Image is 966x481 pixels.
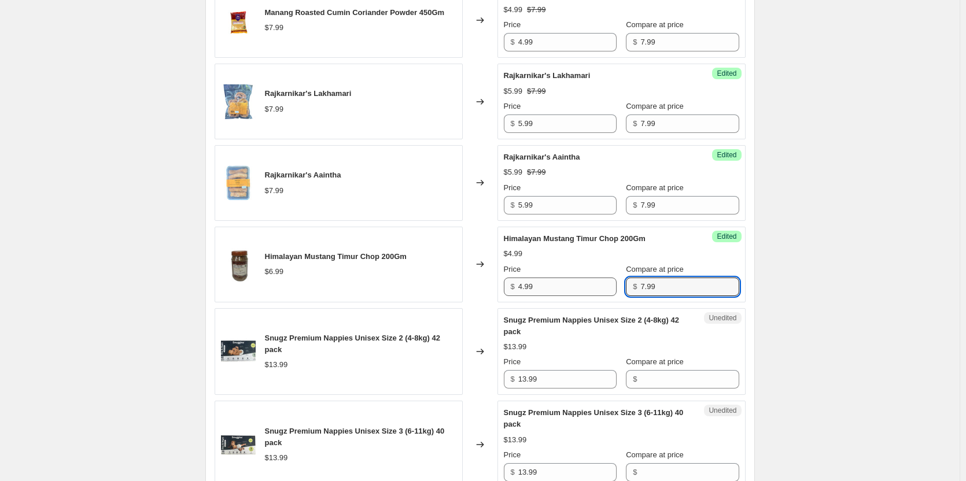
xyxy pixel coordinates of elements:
div: $7.99 [265,185,284,197]
div: $5.99 [504,86,523,97]
span: $ [511,38,515,46]
div: $13.99 [504,434,527,446]
span: $ [633,468,637,476]
span: $ [633,119,637,128]
span: Snugz Premium Nappies Unisex Size 2 (4-8kg) 42 pack [504,316,679,336]
span: $ [633,375,637,383]
span: Price [504,102,521,110]
span: Compare at price [626,102,684,110]
img: 0_b0cb93f6-7542-4f7f-a7ef-d33ae4df8c9f_80x.jpg [221,427,256,462]
span: Price [504,183,521,192]
div: $13.99 [265,452,288,464]
span: Rajkarnikar's Lakhamari [265,89,352,98]
span: Himalayan Mustang Timur Chop 200Gm [504,234,646,243]
div: $6.99 [265,266,284,277]
img: 0_060ace98-2049-4ad7-b781-983ce7501dd4_80x.jpg [221,247,256,282]
div: $7.99 [265,22,284,34]
span: $ [633,38,637,46]
span: Price [504,357,521,366]
span: Edited [717,232,736,241]
span: Snugz Premium Nappies Unisex Size 2 (4-8kg) 42 pack [265,334,440,354]
strike: $7.99 [527,4,546,16]
img: 1_f3645f7f-57cf-4432-ba8e-70db64ef3c46_80x.jpg [221,3,256,38]
div: $7.99 [265,103,284,115]
span: Compare at price [626,183,684,192]
span: Rajkarnikar's Aaintha [504,153,580,161]
span: Rajkarnikar's Lakhamari [504,71,591,80]
span: Manang Roasted Cumin Coriander Powder 450Gm [265,8,445,17]
img: 0_68098443-eb61-487c-830a-941bf59baa0f_80x.jpg [221,334,256,369]
span: Price [504,265,521,273]
span: Rajkarnikar's Aaintha [265,171,341,179]
span: Unedited [709,406,736,415]
div: $4.99 [504,248,523,260]
img: IMG_2781_2_80x.jpg [221,84,256,119]
span: $ [633,282,637,291]
span: $ [511,375,515,383]
span: Price [504,20,521,29]
span: $ [511,468,515,476]
div: $5.99 [504,166,523,178]
span: Snugz Premium Nappies Unisex Size 3 (6-11kg) 40 pack [504,408,684,428]
span: Compare at price [626,357,684,366]
span: Compare at price [626,20,684,29]
span: Price [504,450,521,459]
span: $ [633,201,637,209]
span: Compare at price [626,450,684,459]
strike: $7.99 [527,166,546,178]
span: Compare at price [626,265,684,273]
span: Edited [717,150,736,160]
strike: $7.99 [527,86,546,97]
span: Himalayan Mustang Timur Chop 200Gm [265,252,407,261]
span: Unedited [709,313,736,323]
span: $ [511,201,515,209]
span: Edited [717,69,736,78]
div: $4.99 [504,4,523,16]
span: $ [511,119,515,128]
img: IMG_3265_80x.jpg [221,165,256,200]
span: Snugz Premium Nappies Unisex Size 3 (6-11kg) 40 pack [265,427,445,447]
span: $ [511,282,515,291]
div: $13.99 [265,359,288,371]
div: $13.99 [504,341,527,353]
